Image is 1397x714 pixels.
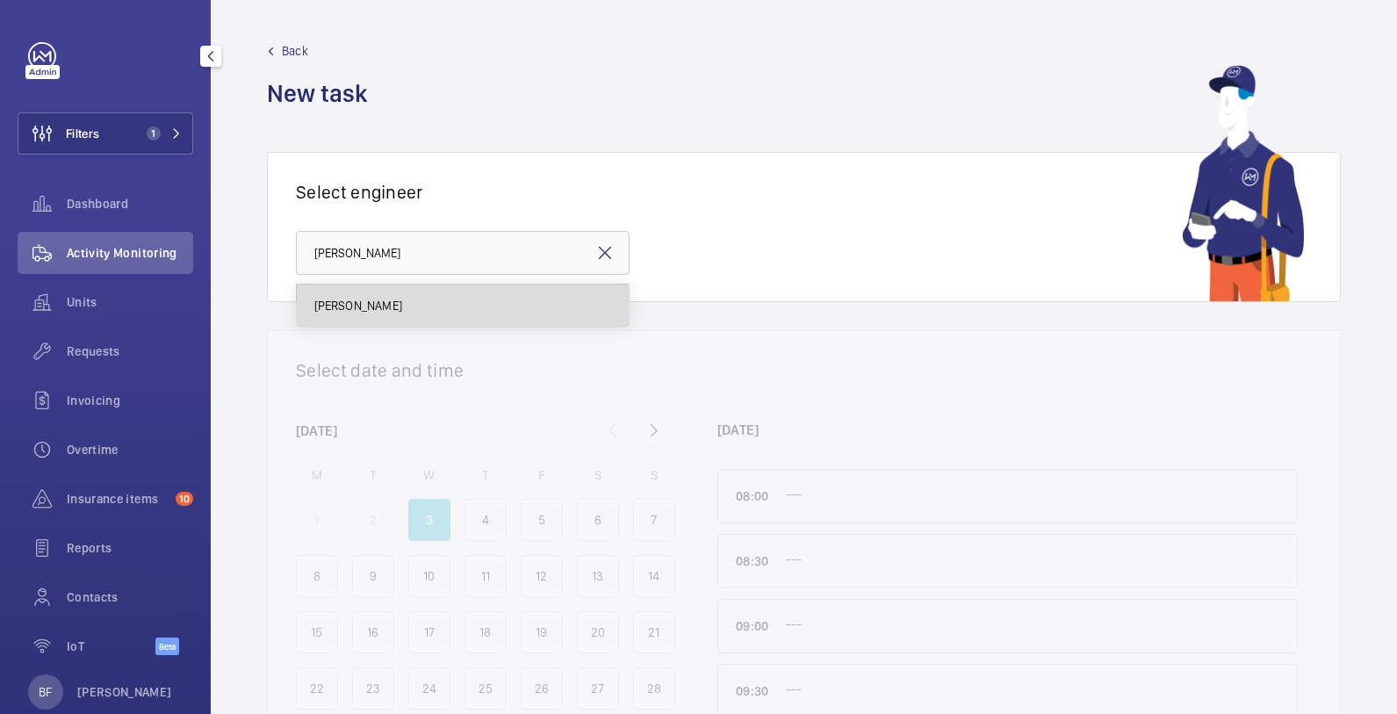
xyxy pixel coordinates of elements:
[296,181,423,203] h1: Select engineer
[66,125,99,142] span: Filters
[39,683,52,701] p: BF
[282,42,308,60] span: Back
[67,195,193,213] span: Dashboard
[67,392,193,409] span: Invoicing
[67,490,169,508] span: Insurance items
[67,588,193,606] span: Contacts
[176,492,193,506] span: 10
[1182,65,1305,301] img: mechanic using app
[67,539,193,557] span: Reports
[155,638,179,655] span: Beta
[67,638,155,655] span: IoT
[314,297,402,314] span: [PERSON_NAME]
[296,231,630,275] input: Type the engineer's name
[67,293,193,311] span: Units
[67,441,193,458] span: Overtime
[77,683,172,701] p: [PERSON_NAME]
[18,112,193,155] button: Filters1
[267,77,378,110] h1: New task
[147,126,161,141] span: 1
[67,244,193,262] span: Activity Monitoring
[67,343,193,360] span: Requests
